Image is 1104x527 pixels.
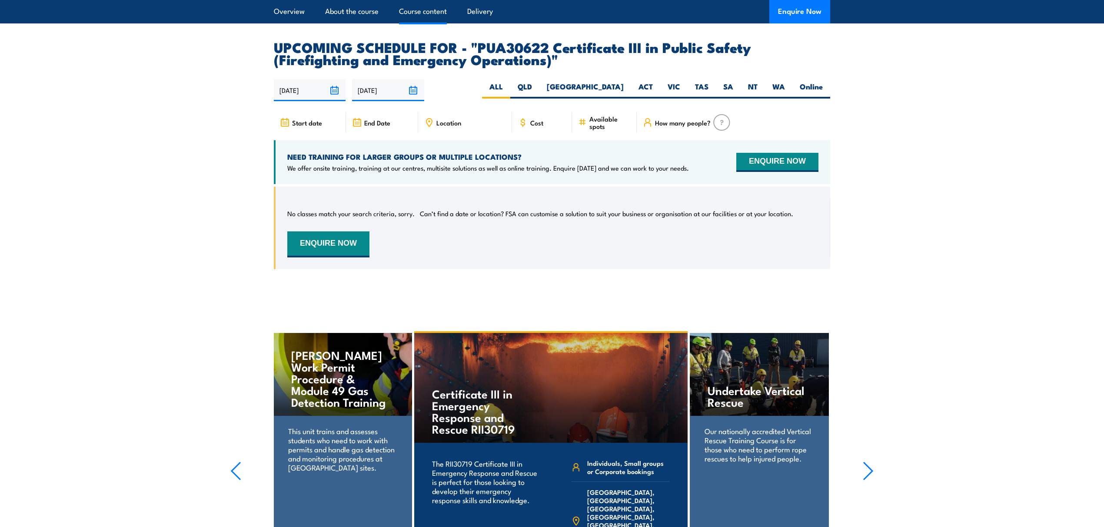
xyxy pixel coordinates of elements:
span: End Date [364,119,390,126]
button: ENQUIRE NOW [736,153,818,172]
span: Location [436,119,461,126]
label: ALL [482,82,510,99]
h4: NEED TRAINING FOR LARGER GROUPS OR MULTIPLE LOCATIONS? [287,152,689,161]
h4: Undertake Vertical Rescue [708,384,811,408]
h4: Certificate III in Emergency Response and Rescue RII30719 [432,388,534,435]
p: Our nationally accredited Vertical Rescue Training Course is for those who need to perform rope r... [705,426,814,463]
span: How many people? [655,119,711,126]
h4: [PERSON_NAME] Work Permit Procedure & Module 49 Gas Detection Training [291,349,394,408]
label: ACT [631,82,660,99]
h2: UPCOMING SCHEDULE FOR - "PUA30622 Certificate III in Public Safety (Firefighting and Emergency Op... [274,41,830,65]
span: Cost [530,119,543,126]
label: [GEOGRAPHIC_DATA] [539,82,631,99]
span: Individuals, Small groups or Corporate bookings [587,459,670,475]
label: NT [741,82,765,99]
p: Can’t find a date or location? FSA can customise a solution to suit your business or organisation... [420,209,793,218]
span: Available spots [589,115,631,130]
label: Online [792,82,830,99]
label: SA [716,82,741,99]
label: QLD [510,82,539,99]
span: Start date [292,119,322,126]
label: TAS [688,82,716,99]
p: No classes match your search criteria, sorry. [287,209,415,218]
p: The RII30719 Certificate III in Emergency Response and Rescue is perfect for those looking to dev... [432,459,539,504]
button: ENQUIRE NOW [287,231,369,257]
p: This unit trains and assesses students who need to work with permits and handle gas detection and... [288,426,397,472]
p: We offer onsite training, training at our centres, multisite solutions as well as online training... [287,164,689,172]
input: From date [274,79,346,101]
input: To date [352,79,424,101]
label: WA [765,82,792,99]
label: VIC [660,82,688,99]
